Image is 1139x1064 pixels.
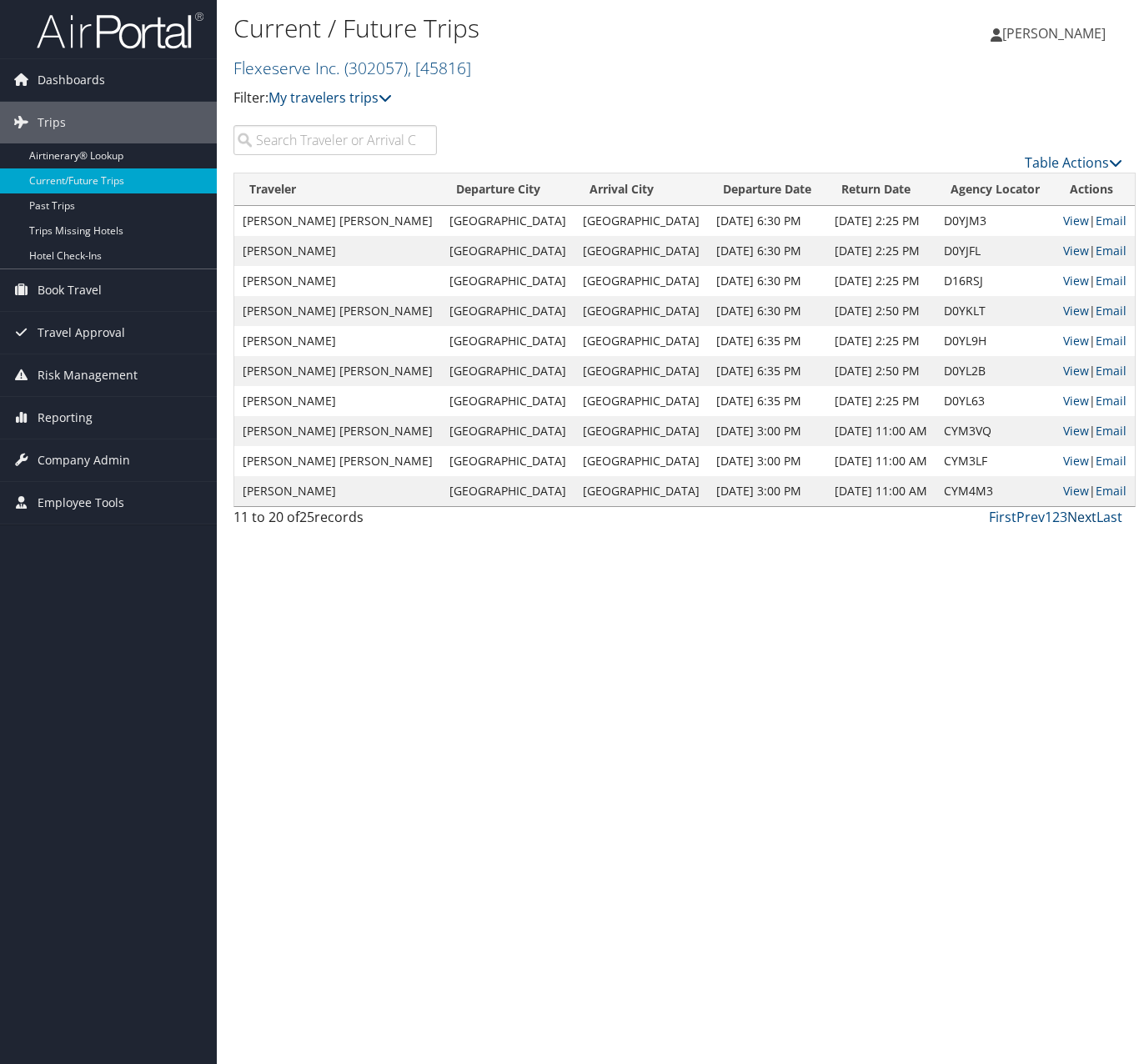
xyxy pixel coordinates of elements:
[1063,213,1089,228] a: View
[708,236,826,266] td: [DATE] 6:30 PM
[234,326,441,356] td: [PERSON_NAME]
[38,269,102,311] span: Book Travel
[936,386,1055,416] td: D0YL63
[1096,393,1126,409] a: Email
[408,57,471,79] span: , [ 45816 ]
[1055,416,1135,446] td: |
[234,356,441,386] td: [PERSON_NAME] [PERSON_NAME]
[1096,423,1126,439] a: Email
[708,476,826,506] td: [DATE] 3:00 PM
[936,476,1055,506] td: CYM4M3
[826,416,936,446] td: [DATE] 11:00 AM
[234,173,441,206] th: Traveler: activate to sort column ascending
[936,356,1055,386] td: D0YL2B
[1063,393,1089,409] a: View
[575,356,708,386] td: [GEOGRAPHIC_DATA]
[575,236,708,266] td: [GEOGRAPHIC_DATA]
[936,296,1055,326] td: D0YKLT
[936,266,1055,296] td: D16RSJ
[38,354,138,396] span: Risk Management
[1096,508,1122,526] a: Last
[1055,326,1135,356] td: |
[38,397,93,439] span: Reporting
[1063,423,1089,439] a: View
[1055,356,1135,386] td: |
[234,266,441,296] td: [PERSON_NAME]
[441,326,575,356] td: [GEOGRAPHIC_DATA]
[826,206,936,236] td: [DATE] 2:25 PM
[1055,476,1135,506] td: |
[299,508,314,526] span: 25
[37,11,203,50] img: airportal-logo.png
[1096,483,1126,499] a: Email
[1055,266,1135,296] td: |
[708,296,826,326] td: [DATE] 6:30 PM
[441,416,575,446] td: [GEOGRAPHIC_DATA]
[234,476,441,506] td: [PERSON_NAME]
[575,446,708,476] td: [GEOGRAPHIC_DATA]
[441,236,575,266] td: [GEOGRAPHIC_DATA]
[826,296,936,326] td: [DATE] 2:50 PM
[1096,303,1126,319] a: Email
[38,439,130,481] span: Company Admin
[441,296,575,326] td: [GEOGRAPHIC_DATA]
[826,326,936,356] td: [DATE] 2:25 PM
[1055,296,1135,326] td: |
[936,236,1055,266] td: D0YJFL
[1063,333,1089,349] a: View
[1055,236,1135,266] td: |
[826,236,936,266] td: [DATE] 2:25 PM
[991,8,1122,58] a: [PERSON_NAME]
[38,59,105,101] span: Dashboards
[1063,303,1089,319] a: View
[1096,213,1126,228] a: Email
[234,446,441,476] td: [PERSON_NAME] [PERSON_NAME]
[1060,508,1067,526] a: 3
[989,508,1016,526] a: First
[233,507,437,535] div: 11 to 20 of records
[1063,273,1089,289] a: View
[708,446,826,476] td: [DATE] 3:00 PM
[1063,363,1089,379] a: View
[826,476,936,506] td: [DATE] 11:00 AM
[234,236,441,266] td: [PERSON_NAME]
[233,57,471,79] a: Flexeserve Inc.
[708,173,826,206] th: Departure Date: activate to sort column descending
[826,386,936,416] td: [DATE] 2:25 PM
[38,102,66,143] span: Trips
[826,266,936,296] td: [DATE] 2:25 PM
[826,173,936,206] th: Return Date: activate to sort column ascending
[1063,243,1089,258] a: View
[441,446,575,476] td: [GEOGRAPHIC_DATA]
[575,326,708,356] td: [GEOGRAPHIC_DATA]
[234,296,441,326] td: [PERSON_NAME] [PERSON_NAME]
[1063,453,1089,469] a: View
[38,312,125,354] span: Travel Approval
[575,386,708,416] td: [GEOGRAPHIC_DATA]
[936,446,1055,476] td: CYM3LF
[575,296,708,326] td: [GEOGRAPHIC_DATA]
[1052,508,1060,526] a: 2
[441,356,575,386] td: [GEOGRAPHIC_DATA]
[1025,153,1122,172] a: Table Actions
[441,476,575,506] td: [GEOGRAPHIC_DATA]
[708,326,826,356] td: [DATE] 6:35 PM
[575,476,708,506] td: [GEOGRAPHIC_DATA]
[936,326,1055,356] td: D0YL9H
[1002,24,1106,43] span: [PERSON_NAME]
[233,125,437,155] input: Search Traveler or Arrival City
[38,482,124,524] span: Employee Tools
[936,206,1055,236] td: D0YJM3
[234,386,441,416] td: [PERSON_NAME]
[708,416,826,446] td: [DATE] 3:00 PM
[826,356,936,386] td: [DATE] 2:50 PM
[233,88,826,109] p: Filter:
[233,11,826,46] h1: Current / Future Trips
[1096,363,1126,379] a: Email
[1067,508,1096,526] a: Next
[1055,386,1135,416] td: |
[575,416,708,446] td: [GEOGRAPHIC_DATA]
[1096,333,1126,349] a: Email
[234,416,441,446] td: [PERSON_NAME] [PERSON_NAME]
[441,266,575,296] td: [GEOGRAPHIC_DATA]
